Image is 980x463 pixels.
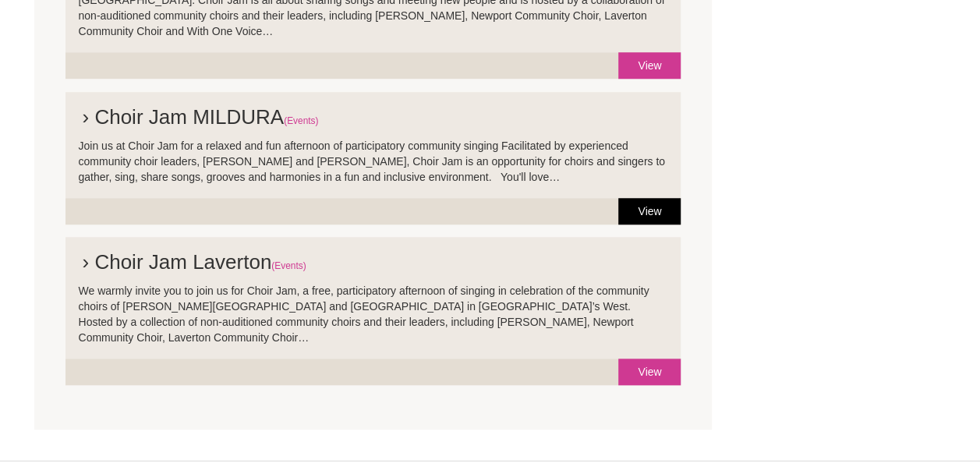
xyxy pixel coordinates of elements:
[284,115,318,126] span: (Events)
[79,250,668,283] h2: › Choir Jam Laverton
[618,198,681,224] a: View
[618,52,681,79] a: View
[271,260,306,271] span: (Events)
[65,237,681,359] li: We warmly invite you to join us for Choir Jam, a free, participatory afternoon of singing in cele...
[65,92,681,198] li: Join us at Choir Jam for a relaxed and fun afternoon of participatory community singing Facilitat...
[79,105,668,138] h2: › Choir Jam MILDURA
[618,359,681,385] a: View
